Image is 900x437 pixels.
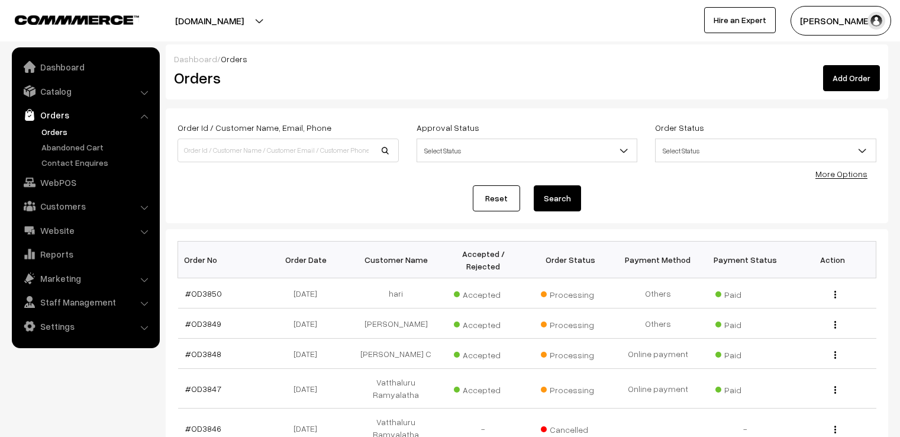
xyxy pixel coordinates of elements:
[656,140,876,161] span: Select Status
[704,7,776,33] a: Hire an Expert
[527,242,615,278] th: Order Status
[185,384,221,394] a: #OD3847
[353,309,440,339] td: [PERSON_NAME]
[417,121,479,134] label: Approval Status
[15,104,156,126] a: Orders
[38,126,156,138] a: Orders
[867,12,885,30] img: user
[715,316,775,331] span: Paid
[541,381,600,396] span: Processing
[15,243,156,265] a: Reports
[15,220,156,241] a: Website
[265,278,353,309] td: [DATE]
[473,185,520,211] a: Reset
[134,6,285,36] button: [DOMAIN_NAME]
[15,291,156,313] a: Staff Management
[834,291,836,298] img: Menu
[174,53,880,65] div: /
[614,278,702,309] td: Others
[15,81,156,102] a: Catalog
[265,309,353,339] td: [DATE]
[353,369,440,409] td: Vatthaluru Ramyalatha
[265,242,353,278] th: Order Date
[185,319,221,329] a: #OD3849
[715,381,775,396] span: Paid
[823,65,880,91] a: Add Order
[715,285,775,301] span: Paid
[791,6,891,36] button: [PERSON_NAME]
[265,339,353,369] td: [DATE]
[541,316,600,331] span: Processing
[541,285,600,301] span: Processing
[38,141,156,153] a: Abandoned Cart
[417,139,638,162] span: Select Status
[614,309,702,339] td: Others
[454,346,513,361] span: Accepted
[440,242,527,278] th: Accepted / Rejected
[614,242,702,278] th: Payment Method
[353,278,440,309] td: hari
[541,420,600,436] span: Cancelled
[834,386,836,394] img: Menu
[454,381,513,396] span: Accepted
[454,285,513,301] span: Accepted
[655,121,704,134] label: Order Status
[655,139,876,162] span: Select Status
[834,351,836,359] img: Menu
[614,369,702,409] td: Online payment
[38,156,156,169] a: Contact Enquires
[174,69,398,87] h2: Orders
[815,169,867,179] a: More Options
[185,288,222,298] a: #OD3850
[15,268,156,289] a: Marketing
[417,140,637,161] span: Select Status
[178,121,331,134] label: Order Id / Customer Name, Email, Phone
[534,185,581,211] button: Search
[185,423,221,433] a: #OD3846
[15,12,118,26] a: COMMMERCE
[834,321,836,329] img: Menu
[178,139,399,162] input: Order Id / Customer Name / Customer Email / Customer Phone
[185,349,221,359] a: #OD3848
[15,316,156,337] a: Settings
[15,172,156,193] a: WebPOS
[454,316,513,331] span: Accepted
[789,242,876,278] th: Action
[15,195,156,217] a: Customers
[174,54,217,64] a: Dashboard
[15,56,156,78] a: Dashboard
[353,242,440,278] th: Customer Name
[353,339,440,369] td: [PERSON_NAME] C
[541,346,600,361] span: Processing
[178,242,266,278] th: Order No
[834,426,836,433] img: Menu
[614,339,702,369] td: Online payment
[715,346,775,361] span: Paid
[221,54,247,64] span: Orders
[15,15,139,24] img: COMMMERCE
[265,369,353,409] td: [DATE]
[702,242,789,278] th: Payment Status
